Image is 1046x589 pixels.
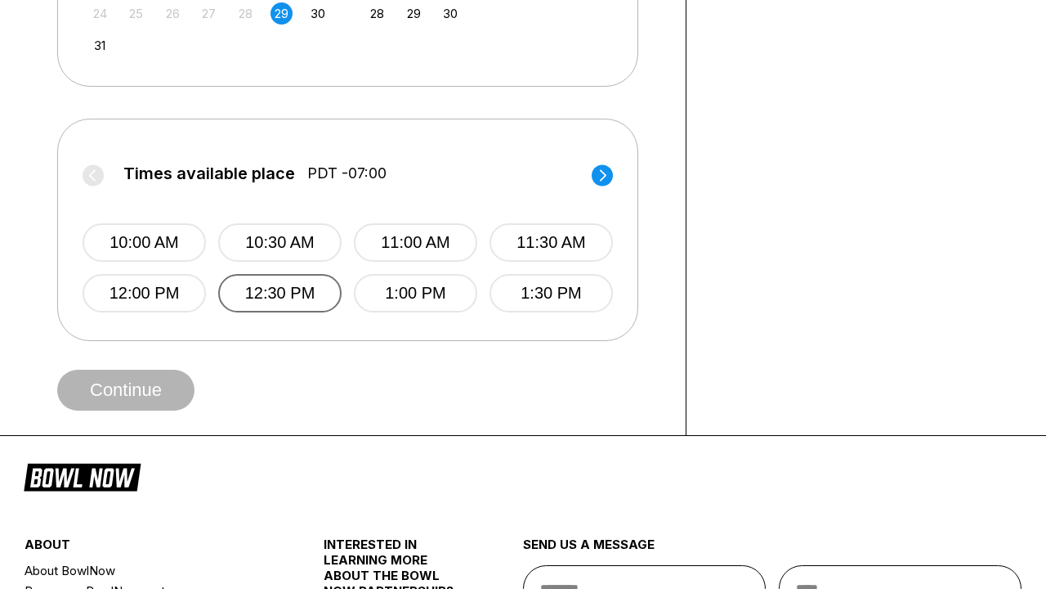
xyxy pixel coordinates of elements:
[198,2,220,25] div: Not available Wednesday, August 27th, 2025
[25,560,274,581] a: About BowlNow
[489,274,613,312] button: 1:30 PM
[439,2,461,25] div: Choose Tuesday, September 30th, 2025
[83,223,206,262] button: 10:00 AM
[89,2,111,25] div: Not available Sunday, August 24th, 2025
[25,537,274,560] div: about
[235,2,257,25] div: Not available Thursday, August 28th, 2025
[366,2,388,25] div: Choose Sunday, September 28th, 2025
[489,223,613,262] button: 11:30 AM
[270,2,293,25] div: Choose Friday, August 29th, 2025
[89,34,111,56] div: Choose Sunday, August 31st, 2025
[123,164,295,182] span: Times available place
[218,223,342,262] button: 10:30 AM
[162,2,184,25] div: Not available Tuesday, August 26th, 2025
[354,223,477,262] button: 11:00 AM
[403,2,425,25] div: Choose Monday, September 29th, 2025
[83,274,206,312] button: 12:00 PM
[354,274,477,312] button: 1:00 PM
[218,274,342,312] button: 12:30 PM
[523,537,1021,565] div: send us a message
[307,2,329,25] div: Choose Saturday, August 30th, 2025
[125,2,147,25] div: Not available Monday, August 25th, 2025
[307,164,387,182] span: PDT -07:00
